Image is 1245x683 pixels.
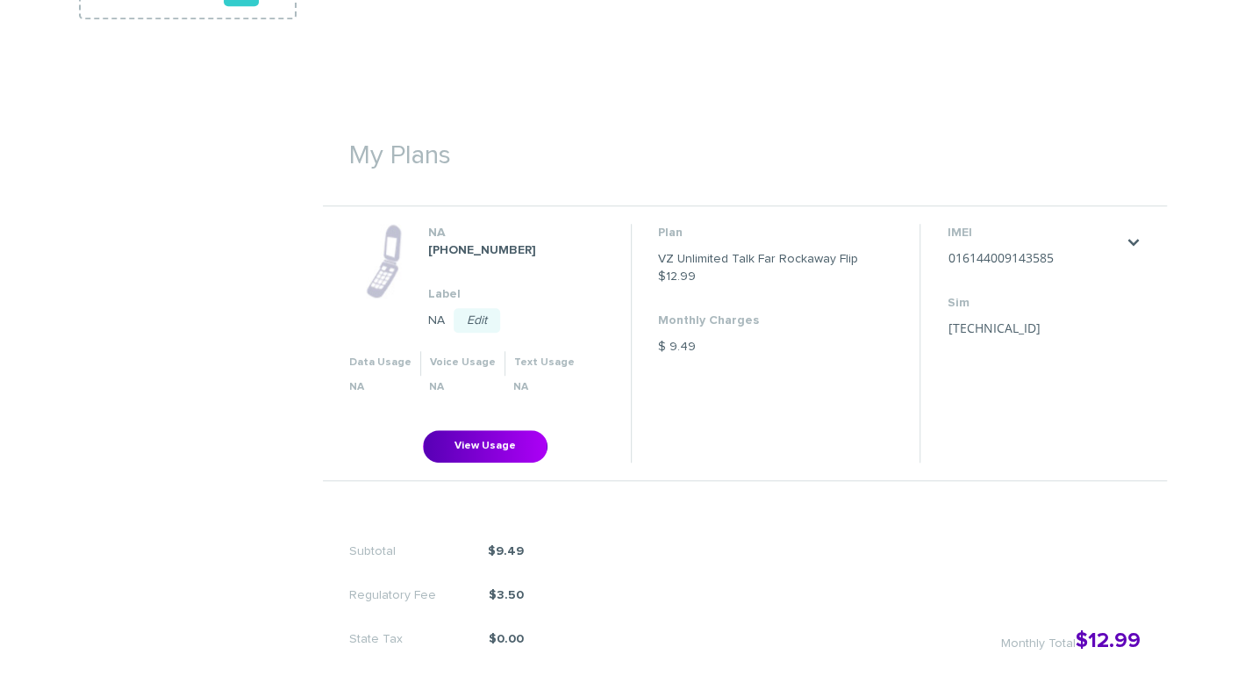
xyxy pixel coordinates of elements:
th: NA [420,376,504,399]
dt: NA [428,224,603,241]
dt: Label [428,285,603,303]
dt: IMEI [947,224,1122,241]
th: Data Usage [340,351,421,375]
span: Subtotal [349,543,448,560]
dd: NA [428,312,603,329]
a: Edit [454,308,500,333]
th: Text Usage [504,351,583,375]
div: $12.99 [1001,626,1141,656]
button: View Usage [423,430,547,463]
img: phone [366,224,402,298]
dt: Monthly Charges [658,312,894,329]
th: NA [504,376,583,399]
th: NA [340,376,421,399]
dd: $ 9.49 [658,338,894,356]
span: Regulatory Fee [349,586,489,604]
dt: Sim [947,294,1122,312]
li: $3.50 [349,586,524,604]
li: $9.49 [349,543,524,560]
span: Monthly Total [1001,637,1076,650]
dt: Plan [658,224,894,241]
strong: [PHONE_NUMBER] [428,244,536,256]
li: $0.00 [349,630,524,648]
a: . [1127,235,1141,249]
span: State Tax [349,630,455,648]
h1: My Plans [323,115,1167,179]
dd: VZ Unlimited Talk Far Rockaway Flip $12.99 [658,250,894,285]
th: Voice Usage [420,351,504,375]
